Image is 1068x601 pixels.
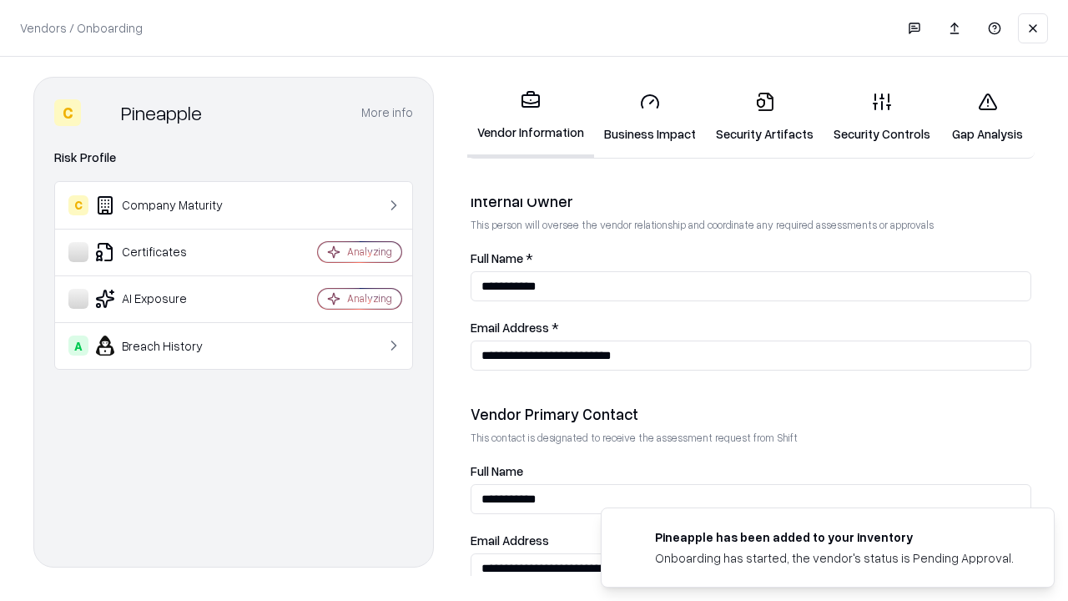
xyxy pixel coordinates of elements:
div: Analyzing [347,245,392,259]
img: pineappleenergy.com [622,528,642,548]
div: Analyzing [347,291,392,306]
a: Security Artifacts [706,78,824,156]
div: A [68,336,88,356]
label: Email Address [471,534,1031,547]
div: Breach History [68,336,268,356]
p: Vendors / Onboarding [20,19,143,37]
p: This contact is designated to receive the assessment request from Shift [471,431,1031,445]
button: More info [361,98,413,128]
a: Vendor Information [467,77,594,158]
div: Internal Owner [471,191,1031,211]
a: Security Controls [824,78,940,156]
img: Pineapple [88,99,114,126]
div: Pineapple has been added to your inventory [655,528,1014,546]
div: AI Exposure [68,289,268,309]
div: Risk Profile [54,148,413,168]
a: Business Impact [594,78,706,156]
div: C [54,99,81,126]
div: Onboarding has started, the vendor's status is Pending Approval. [655,549,1014,567]
div: C [68,195,88,215]
div: Vendor Primary Contact [471,404,1031,424]
a: Gap Analysis [940,78,1035,156]
label: Full Name * [471,252,1031,265]
label: Email Address * [471,321,1031,334]
div: Certificates [68,242,268,262]
div: Company Maturity [68,195,268,215]
p: This person will oversee the vendor relationship and coordinate any required assessments or appro... [471,218,1031,232]
label: Full Name [471,465,1031,477]
div: Pineapple [121,99,202,126]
